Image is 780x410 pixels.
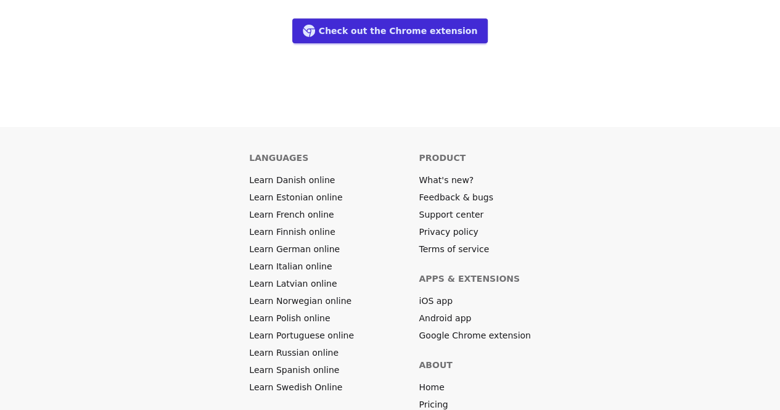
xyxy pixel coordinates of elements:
h6: Languages [249,152,308,164]
a: What's new? [419,174,474,186]
a: Google Chrome extension [419,329,530,342]
a: Learn Swedish Online [249,381,342,393]
a: Terms of service [419,243,489,255]
a: Learn Spanish online [249,364,339,376]
a: Support center [419,208,483,221]
a: Learn Latvian online [249,277,337,290]
a: Check out the Chrome extension [292,18,488,43]
a: Learn Polish online [249,312,330,324]
a: Learn Norwegian online [249,295,351,307]
a: Learn Italian online [249,260,332,273]
h6: Product [419,152,466,164]
a: Home [419,381,444,393]
a: Privacy policy [419,226,478,238]
a: Learn Portuguese online [249,329,354,342]
h6: Apps & extensions [419,273,520,285]
a: Learn Danish online [249,174,335,186]
a: Android app [419,312,471,324]
a: Learn German online [249,243,340,255]
h6: About [419,359,452,371]
a: iOS app [419,295,453,307]
a: Learn French online [249,208,334,221]
a: Learn Russian online [249,346,339,359]
a: Learn Estonian online [249,191,342,203]
a: Feedback & bugs [419,191,493,203]
a: Learn Finnish online [249,226,335,238]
